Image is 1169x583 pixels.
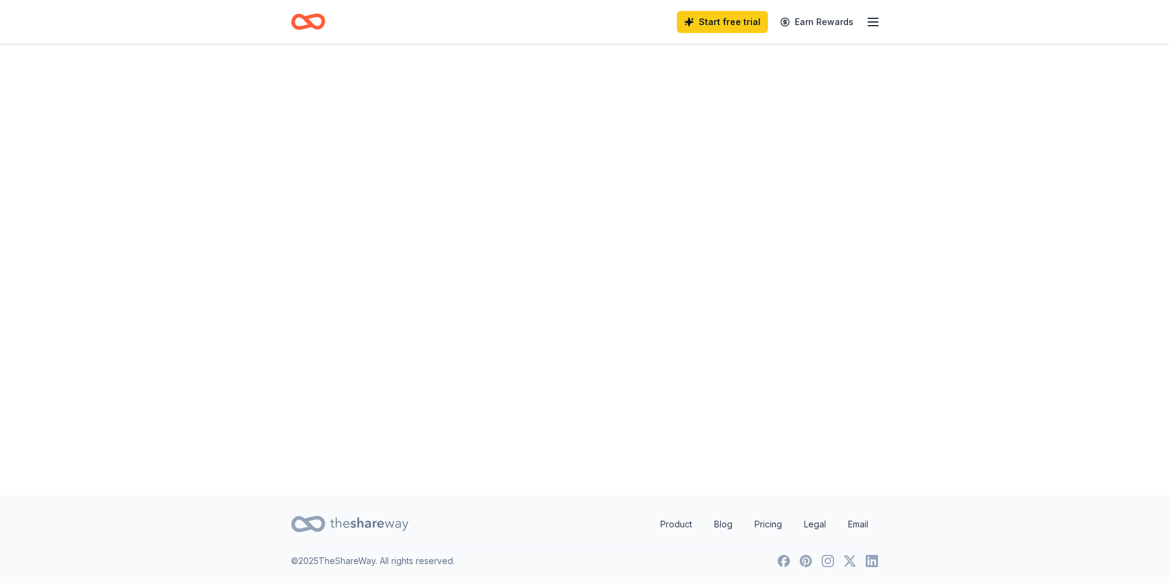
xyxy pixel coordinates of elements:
a: Blog [704,512,742,537]
a: Home [291,7,325,36]
a: Pricing [745,512,792,537]
a: Legal [794,512,836,537]
a: Product [651,512,702,537]
p: © 2025 TheShareWay. All rights reserved. [291,554,455,568]
a: Earn Rewards [773,11,861,33]
a: Start free trial [677,11,768,33]
nav: quick links [651,512,878,537]
a: Email [838,512,878,537]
